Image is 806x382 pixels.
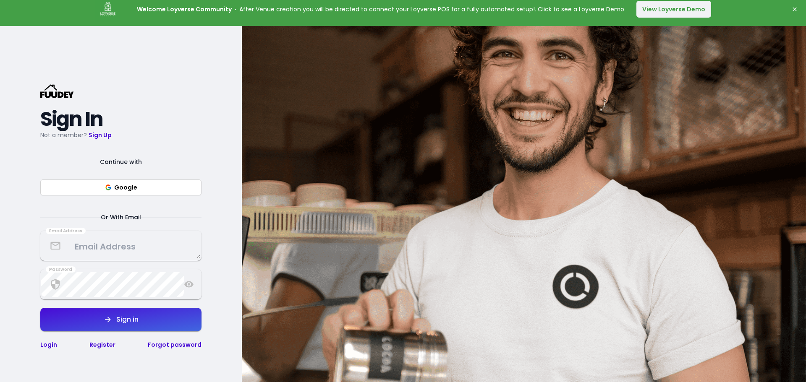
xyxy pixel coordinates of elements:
a: Register [89,340,115,349]
button: Sign in [40,308,201,331]
a: Sign Up [89,131,112,139]
h2: Sign In [40,112,201,127]
strong: Welcome Loyverse Community [137,5,232,13]
a: Forgot password [148,340,201,349]
a: Login [40,340,57,349]
div: Sign in [112,316,139,323]
button: Google [40,179,201,195]
svg: {/* Added fill="currentColor" here */} {/* This rectangle defines the background. Its explicit fi... [40,84,74,98]
span: Or With Email [91,212,151,222]
button: View Loyverse Demo [636,1,711,18]
p: After Venue creation you will be directed to connect your Loyverse POS for a fully automated setu... [137,4,624,14]
p: Not a member? [40,130,201,140]
span: Continue with [90,157,152,167]
div: Password [46,266,76,273]
div: Email Address [46,228,86,234]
